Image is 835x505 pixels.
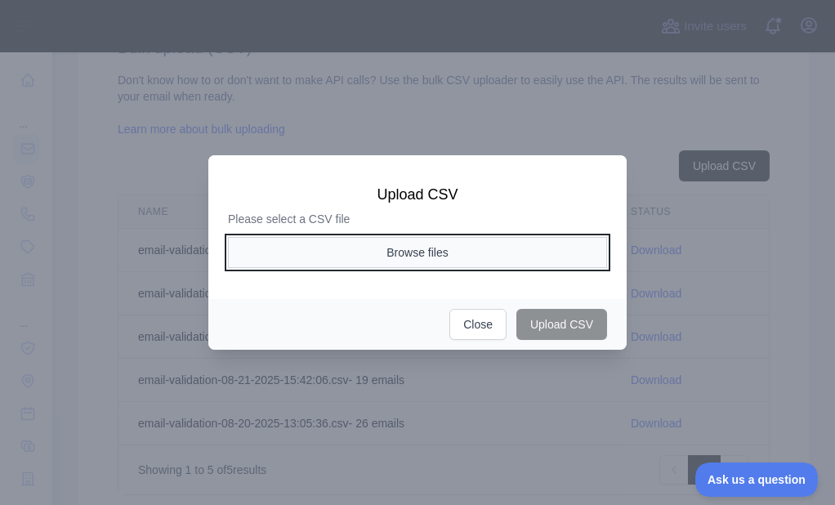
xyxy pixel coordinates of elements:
[228,211,607,227] p: Please select a CSV file
[695,463,819,497] iframe: Toggle Customer Support
[449,309,507,340] button: Close
[228,185,607,204] h3: Upload CSV
[516,309,607,340] button: Upload CSV
[228,237,607,268] button: Browse files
